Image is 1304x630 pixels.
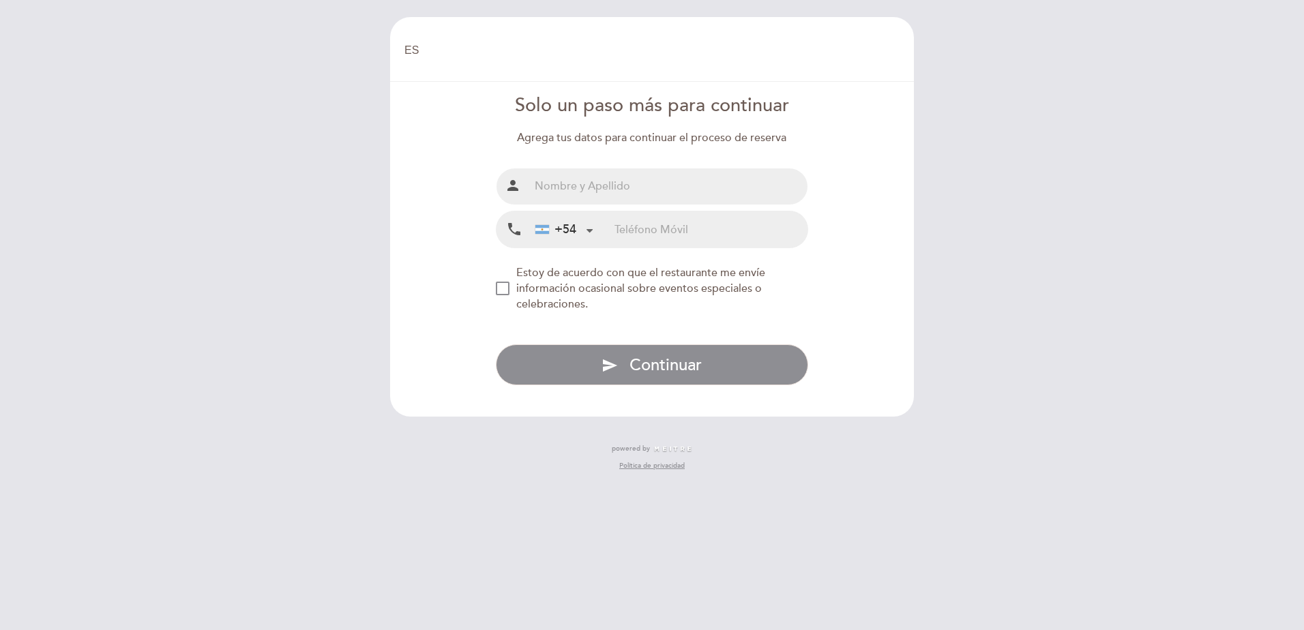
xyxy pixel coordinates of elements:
[496,265,809,312] md-checkbox: NEW_MODAL_AGREE_RESTAURANT_SEND_OCCASIONAL_INFO
[535,221,576,239] div: +54
[505,177,521,194] i: person
[619,461,685,470] a: Política de privacidad
[529,168,808,205] input: Nombre y Apellido
[602,357,618,374] i: send
[530,212,598,247] div: Argentina: +54
[516,266,765,311] span: Estoy de acuerdo con que el restaurante me envíe información ocasional sobre eventos especiales o...
[496,344,809,385] button: send Continuar
[612,444,650,453] span: powered by
[496,130,809,146] div: Agrega tus datos para continuar el proceso de reserva
[612,444,692,453] a: powered by
[629,355,702,375] span: Continuar
[653,446,692,453] img: MEITRE
[614,211,807,247] input: Teléfono Móvil
[506,221,522,238] i: local_phone
[496,93,809,119] div: Solo un paso más para continuar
